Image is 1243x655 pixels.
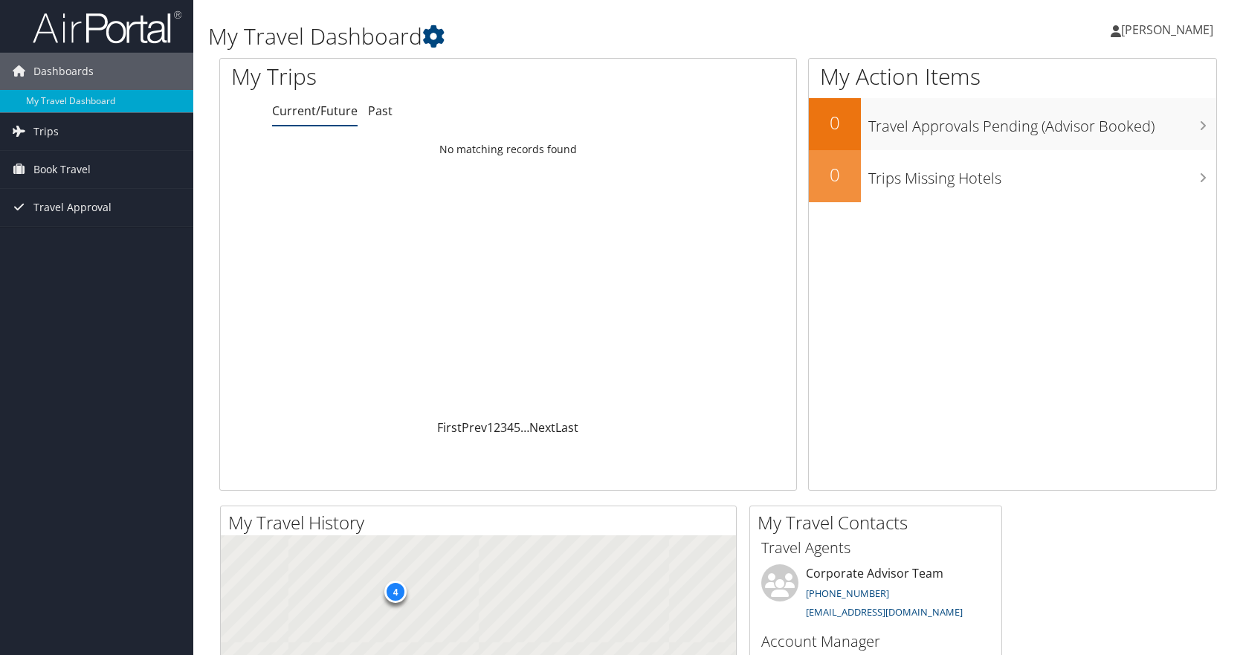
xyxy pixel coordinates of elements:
[462,419,487,436] a: Prev
[368,103,393,119] a: Past
[868,109,1216,137] h3: Travel Approvals Pending (Advisor Booked)
[507,419,514,436] a: 4
[806,605,963,619] a: [EMAIL_ADDRESS][DOMAIN_NAME]
[809,162,861,187] h2: 0
[228,510,736,535] h2: My Travel History
[809,98,1216,150] a: 0Travel Approvals Pending (Advisor Booked)
[809,150,1216,202] a: 0Trips Missing Hotels
[754,564,998,625] li: Corporate Advisor Team
[1111,7,1228,52] a: [PERSON_NAME]
[809,110,861,135] h2: 0
[33,189,112,226] span: Travel Approval
[868,161,1216,189] h3: Trips Missing Hotels
[758,510,1001,535] h2: My Travel Contacts
[806,587,889,600] a: [PHONE_NUMBER]
[761,538,990,558] h3: Travel Agents
[384,581,407,603] div: 4
[514,419,520,436] a: 5
[529,419,555,436] a: Next
[761,631,990,652] h3: Account Manager
[33,53,94,90] span: Dashboards
[555,419,578,436] a: Last
[272,103,358,119] a: Current/Future
[208,21,888,52] h1: My Travel Dashboard
[500,419,507,436] a: 3
[487,419,494,436] a: 1
[520,419,529,436] span: …
[231,61,545,92] h1: My Trips
[33,151,91,188] span: Book Travel
[809,61,1216,92] h1: My Action Items
[494,419,500,436] a: 2
[437,419,462,436] a: First
[220,136,796,163] td: No matching records found
[1121,22,1213,38] span: [PERSON_NAME]
[33,113,59,150] span: Trips
[33,10,181,45] img: airportal-logo.png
